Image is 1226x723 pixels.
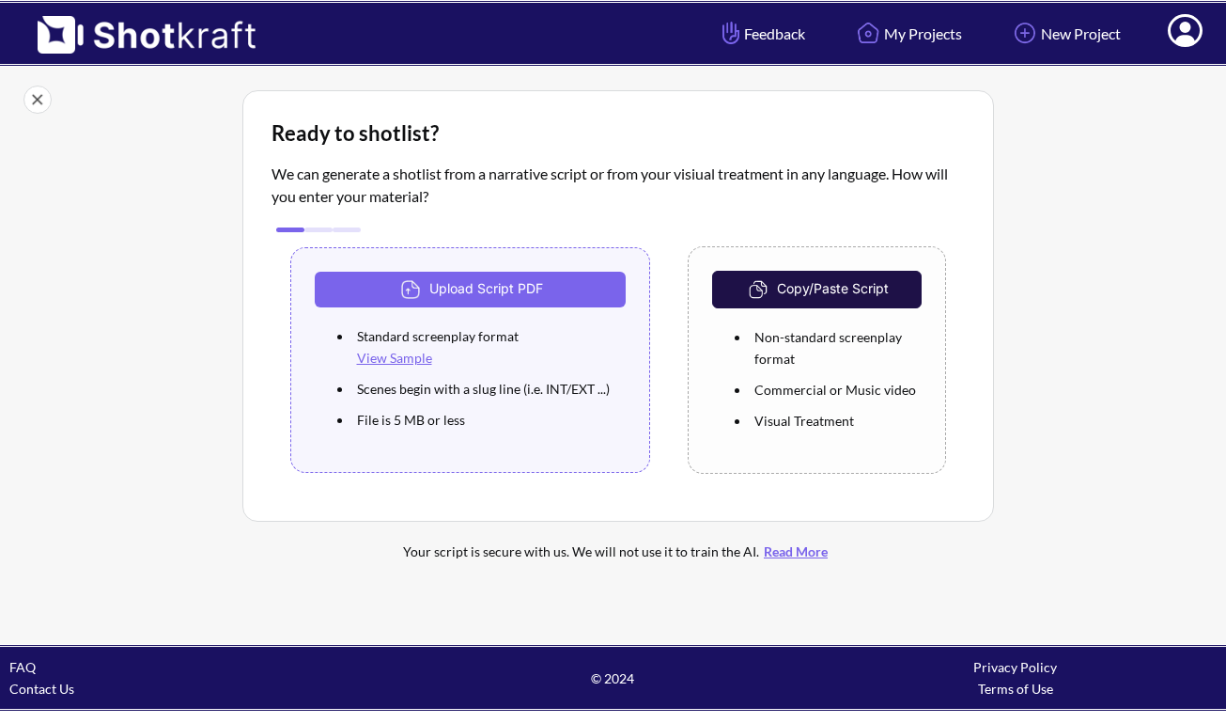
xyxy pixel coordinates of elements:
span: Feedback [718,23,805,44]
div: Terms of Use [815,678,1217,699]
button: Upload Script PDF [315,272,627,307]
a: Contact Us [9,681,74,697]
img: Hand Icon [718,17,744,49]
img: Upload Icon [396,275,429,304]
a: Read More [759,543,832,559]
li: Non-standard screenplay format [750,322,921,374]
div: Your script is secure with us. We will not use it to train the AI. [318,541,919,562]
img: CopyAndPaste Icon [744,275,777,304]
li: Standard screenplay format [352,321,627,373]
span: © 2024 [411,668,814,689]
img: Add Icon [1009,17,1041,49]
li: Commercial or Music video [750,374,921,405]
li: Visual Treatment [750,405,921,436]
div: Privacy Policy [815,656,1217,678]
a: My Projects [838,8,976,58]
li: Scenes begin with a slug line (i.e. INT/EXT ...) [352,373,627,404]
a: New Project [995,8,1135,58]
button: Copy/Paste Script [712,271,921,308]
div: Ready to shotlist? [272,119,965,148]
a: FAQ [9,659,36,675]
li: File is 5 MB or less [352,404,627,435]
p: We can generate a shotlist from a narrative script or from your visiual treatment in any language... [272,163,965,208]
img: Close Icon [23,86,52,114]
img: Home Icon [852,17,884,49]
a: View Sample [357,350,432,366]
